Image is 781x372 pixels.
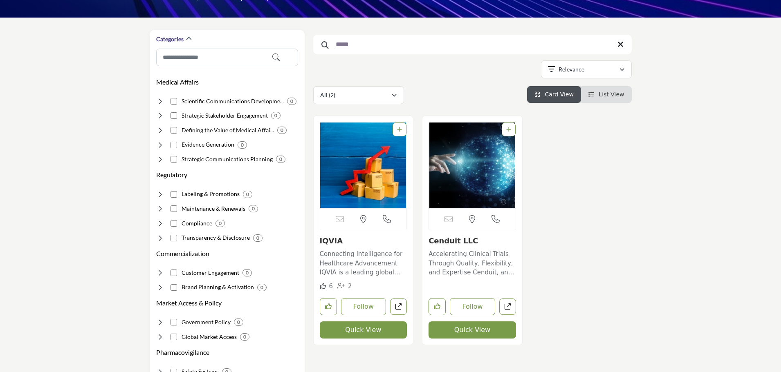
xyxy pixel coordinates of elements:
[156,298,222,308] button: Market Access & Policy
[320,236,407,245] h3: IQVIA
[281,127,283,133] b: 0
[320,298,337,315] button: Like listing
[182,97,284,105] h4: Scientific Communications Development: Creating scientific content showcasing clinical evidence.
[341,298,386,315] button: Follow
[182,333,237,341] h4: Global Market Access: Achieving patient access and reimbursement globally.
[279,156,282,162] b: 0
[257,284,267,291] div: 0 Results For Brand Planning & Activation
[156,49,298,66] input: Search Category
[581,86,632,103] li: List View
[534,91,574,98] a: View Card
[234,319,243,326] div: 0 Results For Government Policy
[182,269,239,277] h4: Customer Engagement: Understanding and optimizing patient experience across channels.
[429,123,516,208] img: Cenduit LLC
[241,142,244,148] b: 0
[237,319,240,325] b: 0
[276,156,285,163] div: 0 Results For Strategic Communications Planning
[171,156,177,163] input: Select Strategic Communications Planning checkbox
[397,126,402,133] a: Add To List
[313,35,632,54] input: Search Keyword
[313,86,404,104] button: All (2)
[156,77,199,87] button: Medical Affairs
[182,155,273,163] h4: Strategic Communications Planning: Developing publication plans demonstrating product benefits an...
[320,283,326,289] i: Likes
[182,219,212,227] h4: Compliance: Local and global regulatory compliance.
[260,285,263,290] b: 0
[182,140,234,149] h4: Evidence Generation: Research to support clinical and economic value claims.
[182,126,274,134] h4: Defining the Value of Medical Affairs
[545,91,573,98] span: Card View
[182,318,231,326] h4: Government Policy: Monitoring and influencing drug-related public policy.
[182,111,268,120] h4: Strategic Stakeholder Engagement: Interacting with key opinion leaders and advocacy partners.
[541,60,632,78] button: Relevance
[182,205,245,213] h4: Maintenance & Renewals: Maintaining marketing authorizations and safety reporting.
[156,35,184,43] h2: Categories
[348,283,352,290] span: 2
[246,192,249,197] b: 0
[559,65,584,74] p: Relevance
[246,270,249,276] b: 0
[243,334,246,340] b: 0
[320,321,407,339] button: Quick View
[156,170,187,180] button: Regulatory
[240,333,249,341] div: 0 Results For Global Market Access
[171,112,177,119] input: Select Strategic Stakeholder Engagement checkbox
[429,123,516,208] a: Open Listing in new tab
[215,220,225,227] div: 0 Results For Compliance
[337,282,352,291] div: Followers
[450,298,495,315] button: Follow
[287,98,296,105] div: 0 Results For Scientific Communications Development
[171,319,177,325] input: Select Government Policy checkbox
[320,236,343,245] a: IQVIA
[253,234,263,242] div: 0 Results For Transparency & Disclosure
[527,86,581,103] li: Card View
[171,284,177,291] input: Select Brand Planning & Activation checkbox
[429,321,516,339] button: Quick View
[156,249,209,258] button: Commercialization
[588,91,624,98] a: View List
[320,123,407,208] a: Open Listing in new tab
[219,221,222,226] b: 0
[506,126,511,133] a: Add To List
[171,334,177,340] input: Select Global Market Access checkbox
[171,220,177,227] input: Select Compliance checkbox
[182,283,254,291] h4: Brand Planning & Activation: Developing and executing commercial launch strategies.
[271,112,281,119] div: 0 Results For Strategic Stakeholder Engagement
[429,247,516,277] a: Accelerating Clinical Trials Through Quality, Flexibility, and Expertise Cenduit, an IQVIA busine...
[171,98,177,105] input: Select Scientific Communications Development checkbox
[320,247,407,277] a: Connecting Intelligence for Healthcare Advancement IQVIA is a leading global provider of advanced...
[182,190,240,198] h4: Labeling & Promotions: Determining safe product use specifications and claims.
[599,91,624,98] span: List View
[274,113,277,118] b: 0
[390,298,407,315] a: Open iqvia in new tab
[238,141,247,149] div: 0 Results For Evidence Generation
[429,236,516,245] h3: Cenduit LLC
[429,236,478,245] a: Cenduit LLC
[182,234,250,242] h4: Transparency & Disclosure: Transparency & Disclosure
[171,270,177,276] input: Select Customer Engagement checkbox
[243,191,252,198] div: 0 Results For Labeling & Promotions
[249,205,258,212] div: 0 Results For Maintenance & Renewals
[242,269,252,276] div: 0 Results For Customer Engagement
[277,127,287,134] div: 0 Results For Defining the Value of Medical Affairs
[320,123,407,208] img: IQVIA
[252,206,255,212] b: 0
[429,298,446,315] button: Like listing
[290,98,293,104] b: 0
[320,91,335,99] p: All (2)
[320,249,407,277] p: Connecting Intelligence for Healthcare Advancement IQVIA is a leading global provider of advanced...
[429,249,516,277] p: Accelerating Clinical Trials Through Quality, Flexibility, and Expertise Cenduit, an IQVIA busine...
[171,127,177,134] input: Select Defining the Value of Medical Affairs checkbox
[256,235,259,241] b: 0
[329,283,333,290] span: 6
[499,298,516,315] a: Open cenduit-llc in new tab
[156,347,209,357] button: Pharmacovigilance
[171,235,177,241] input: Select Transparency & Disclosure checkbox
[171,191,177,198] input: Select Labeling & Promotions checkbox
[171,142,177,148] input: Select Evidence Generation checkbox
